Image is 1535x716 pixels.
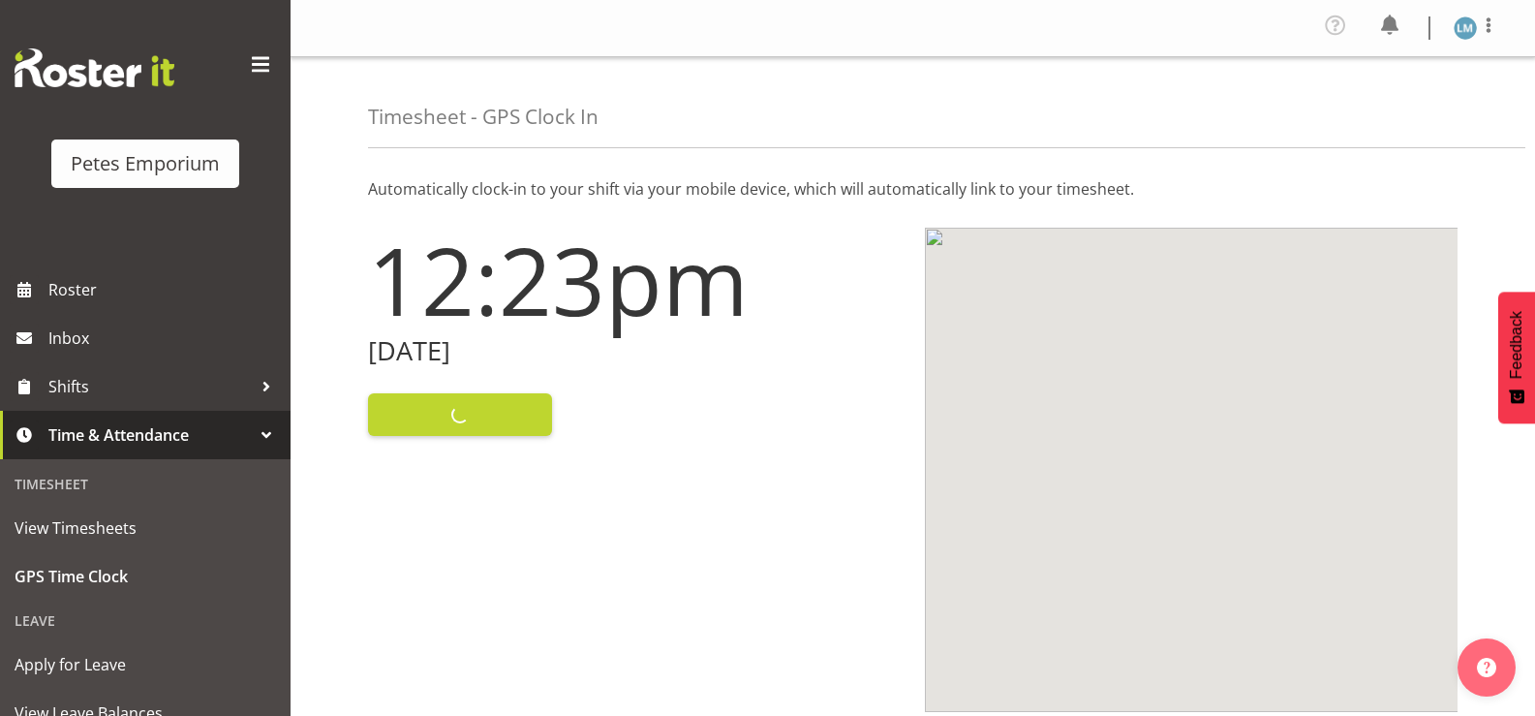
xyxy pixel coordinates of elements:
[368,228,902,332] h1: 12:23pm
[1454,16,1477,40] img: lianne-morete5410.jpg
[15,514,276,543] span: View Timesheets
[48,324,281,353] span: Inbox
[48,372,252,401] span: Shifts
[5,464,286,504] div: Timesheet
[5,504,286,552] a: View Timesheets
[71,149,220,178] div: Petes Emporium
[1498,292,1535,423] button: Feedback - Show survey
[15,650,276,679] span: Apply for Leave
[368,106,599,128] h4: Timesheet - GPS Clock In
[1508,311,1525,379] span: Feedback
[5,640,286,689] a: Apply for Leave
[368,336,902,366] h2: [DATE]
[1477,658,1496,677] img: help-xxl-2.png
[5,552,286,601] a: GPS Time Clock
[15,48,174,87] img: Rosterit website logo
[5,601,286,640] div: Leave
[15,562,276,591] span: GPS Time Clock
[48,275,281,304] span: Roster
[368,177,1458,201] p: Automatically clock-in to your shift via your mobile device, which will automatically link to you...
[48,420,252,450] span: Time & Attendance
